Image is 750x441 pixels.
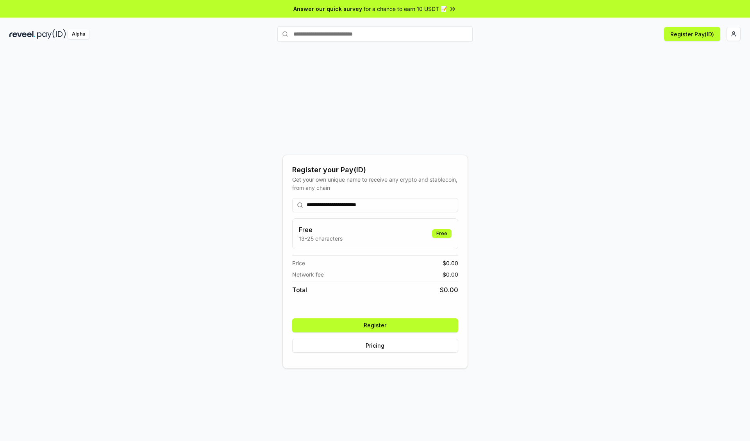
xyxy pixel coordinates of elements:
[9,29,36,39] img: reveel_dark
[292,259,305,267] span: Price
[68,29,89,39] div: Alpha
[299,234,343,243] p: 13-25 characters
[292,318,458,332] button: Register
[432,229,452,238] div: Free
[292,270,324,279] span: Network fee
[364,5,447,13] span: for a chance to earn 10 USDT 📝
[443,259,458,267] span: $ 0.00
[293,5,362,13] span: Answer our quick survey
[292,285,307,295] span: Total
[292,339,458,353] button: Pricing
[443,270,458,279] span: $ 0.00
[37,29,66,39] img: pay_id
[440,285,458,295] span: $ 0.00
[292,175,458,192] div: Get your own unique name to receive any crypto and stablecoin, from any chain
[292,164,458,175] div: Register your Pay(ID)
[299,225,343,234] h3: Free
[664,27,720,41] button: Register Pay(ID)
